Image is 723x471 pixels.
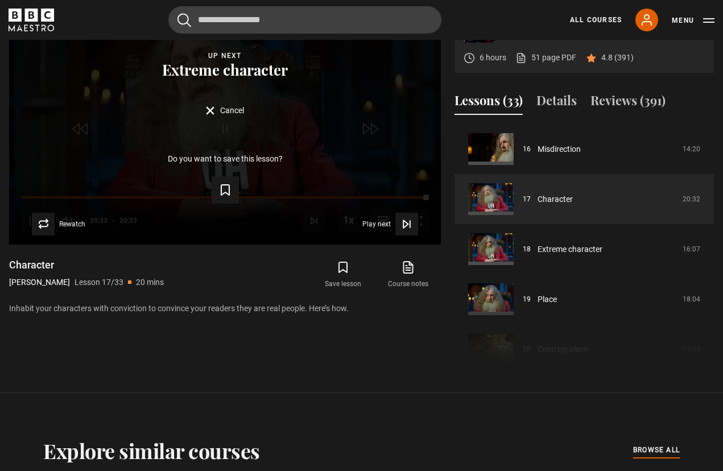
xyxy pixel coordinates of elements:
p: Inhabit your characters with conviction to convince your readers they are real people. Here’s how. [9,303,441,315]
button: Rewatch [32,213,85,235]
button: Play next [362,213,418,235]
a: All Courses [570,15,622,25]
button: Submit the search query [177,13,191,27]
a: Course notes [376,258,441,291]
h1: Character [9,258,164,272]
a: browse all [633,444,680,457]
p: Lesson 17/33 [75,276,123,288]
button: Lessons (33) [455,91,523,115]
span: Play next [362,221,391,228]
span: browse all [633,444,680,456]
a: Character [538,193,573,205]
button: Extreme character [159,62,291,78]
h2: Explore similar courses [43,439,260,462]
input: Search [168,6,441,34]
p: [PERSON_NAME] [9,276,70,288]
button: Cancel [206,106,244,115]
p: 6 hours [480,52,506,64]
svg: BBC Maestro [9,9,54,31]
p: 20 mins [136,276,164,288]
button: Save lesson [311,258,375,291]
button: Toggle navigation [672,15,714,26]
a: 51 page PDF [515,52,576,64]
a: Misdirection [538,143,581,155]
video-js: Video Player [9,2,441,245]
p: Do you want to save this lesson? [168,155,283,163]
span: Cancel [220,106,244,114]
span: Rewatch [59,221,85,228]
button: Details [536,91,577,115]
p: 4.8 (391) [601,52,634,64]
a: Extreme character [538,243,602,255]
a: Place [538,294,557,305]
div: Up next [27,50,423,61]
button: Reviews (391) [590,91,666,115]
